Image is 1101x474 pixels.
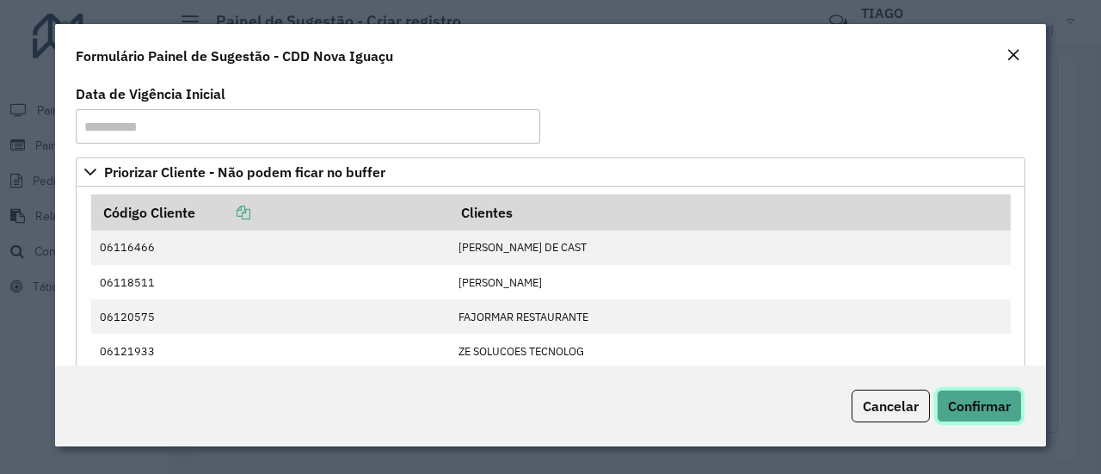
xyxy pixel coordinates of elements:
td: [PERSON_NAME] [449,265,1010,299]
button: Close [1001,45,1025,67]
td: ZE SOLUCOES TECNOLOG [449,334,1010,368]
em: Fechar [1006,48,1020,62]
td: [PERSON_NAME] DE CAST [449,231,1010,265]
span: Priorizar Cliente - Não podem ficar no buffer [104,165,385,179]
a: Copiar [195,204,250,221]
th: Clientes [449,194,1010,231]
h4: Formulário Painel de Sugestão - CDD Nova Iguaçu [76,46,393,66]
td: 06118511 [91,265,450,299]
label: Data de Vigência Inicial [76,83,225,104]
th: Código Cliente [91,194,450,231]
a: Priorizar Cliente - Não podem ficar no buffer [76,157,1025,187]
td: 06116466 [91,231,450,265]
button: Cancelar [852,390,930,422]
span: Cancelar [863,397,919,415]
span: Confirmar [948,397,1011,415]
td: FAJORMAR RESTAURANTE [449,299,1010,334]
button: Confirmar [937,390,1022,422]
td: 06120575 [91,299,450,334]
td: 06121933 [91,334,450,368]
